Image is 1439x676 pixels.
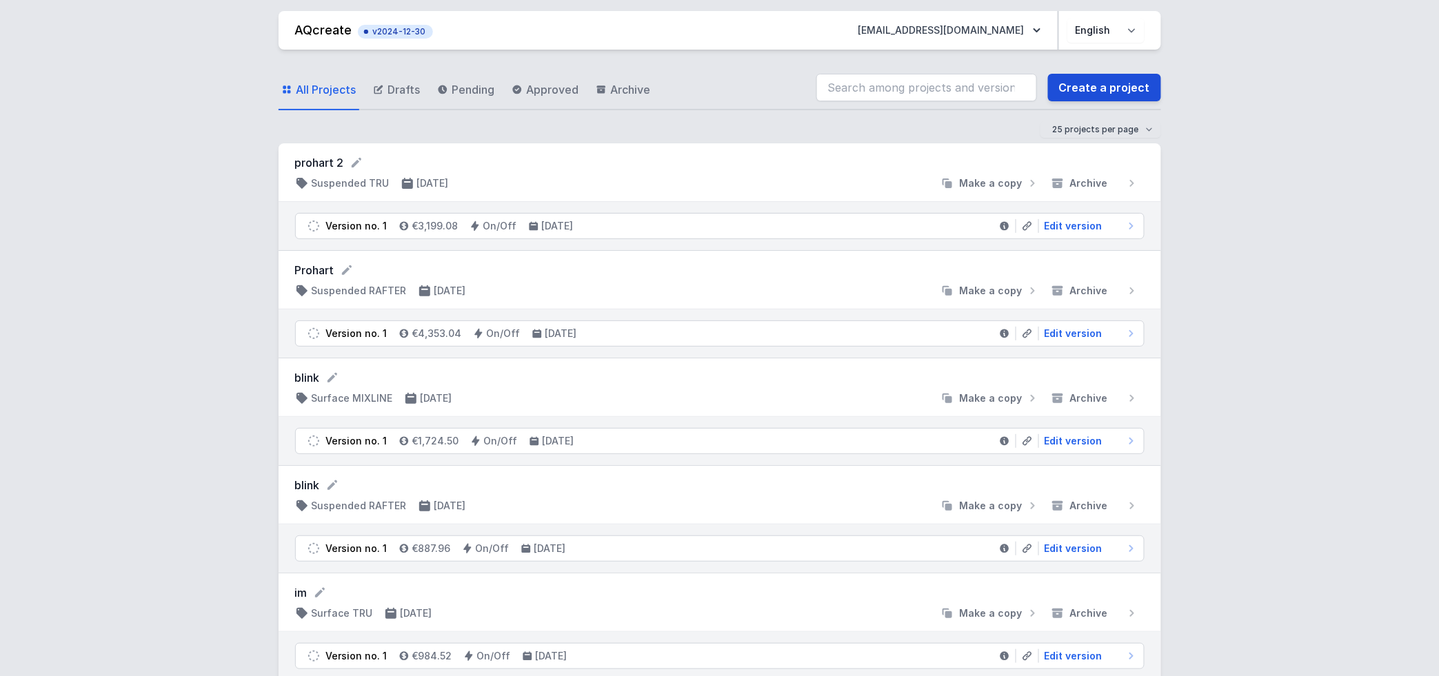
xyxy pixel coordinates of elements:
div: Version no. 1 [326,542,388,555]
img: draft.svg [307,219,321,233]
form: blink [295,477,1145,493]
div: Version no. 1 [326,327,388,340]
span: Make a copy [960,284,1023,298]
span: Archive [611,81,651,98]
a: All Projects [279,70,359,110]
img: draft.svg [307,434,321,448]
h4: [DATE] [417,176,449,190]
input: Search among projects and versions... [816,74,1037,101]
h4: On/Off [487,327,521,340]
h4: [DATE] [542,219,574,233]
a: Create a project [1048,74,1161,101]
span: Edit version [1045,434,1103,448]
span: Edit version [1045,327,1103,340]
form: Prohart [295,262,1145,278]
form: im [295,584,1145,601]
a: Edit version [1039,649,1138,663]
h4: On/Off [483,219,517,233]
img: draft.svg [307,542,321,555]
a: Edit version [1039,542,1138,555]
span: v2024-12-30 [365,26,426,37]
h4: On/Off [484,434,518,448]
h4: [DATE] [534,542,566,555]
span: Archive [1070,391,1108,405]
select: Choose language [1067,18,1145,43]
h4: [DATE] [545,327,577,340]
span: Archive [1070,284,1108,298]
span: Pending [452,81,495,98]
button: Make a copy [935,606,1045,620]
span: Edit version [1045,219,1103,233]
h4: Suspended RAFTER [312,284,407,298]
form: prohart 2 [295,154,1145,171]
a: Archive [593,70,654,110]
button: Archive [1045,284,1145,298]
a: Edit version [1039,219,1138,233]
h4: Surface MIXLINE [312,391,393,405]
span: Make a copy [960,176,1023,190]
button: Archive [1045,606,1145,620]
button: Archive [1045,391,1145,405]
a: Approved [509,70,582,110]
button: Make a copy [935,284,1045,298]
h4: On/Off [476,542,510,555]
h4: [DATE] [401,606,432,620]
button: Make a copy [935,391,1045,405]
h4: [DATE] [421,391,452,405]
h4: [DATE] [434,284,466,298]
h4: [DATE] [543,434,574,448]
h4: Surface TRU [312,606,373,620]
span: Archive [1070,499,1108,513]
button: v2024-12-30 [358,22,433,39]
button: Archive [1045,176,1145,190]
button: Make a copy [935,499,1045,513]
button: Rename project [325,371,339,385]
button: Rename project [350,156,363,170]
button: Rename project [313,586,327,600]
span: Archive [1070,606,1108,620]
h4: On/Off [477,649,511,663]
button: Rename project [340,263,354,277]
img: draft.svg [307,327,321,340]
div: Version no. 1 [326,649,388,663]
h4: €4,353.04 [412,327,462,340]
h4: €3,199.08 [412,219,459,233]
h4: [DATE] [434,499,466,513]
a: Pending [434,70,498,110]
button: [EMAIL_ADDRESS][DOMAIN_NAME] [847,18,1052,43]
a: AQcreate [295,23,352,37]
span: Make a copy [960,499,1023,513]
form: blink [295,369,1145,386]
a: Edit version [1039,327,1138,340]
span: Approved [527,81,579,98]
button: Make a copy [935,176,1045,190]
span: Make a copy [960,391,1023,405]
h4: €1,724.50 [412,434,459,448]
span: Drafts [388,81,421,98]
span: Edit version [1045,542,1103,555]
button: Rename project [325,478,339,492]
h4: Suspended TRU [312,176,390,190]
span: All Projects [296,81,356,98]
button: Archive [1045,499,1145,513]
span: Archive [1070,176,1108,190]
span: Make a copy [960,606,1023,620]
img: draft.svg [307,649,321,663]
h4: €887.96 [412,542,451,555]
a: Edit version [1039,434,1138,448]
div: Version no. 1 [326,219,388,233]
h4: €984.52 [412,649,452,663]
a: Drafts [370,70,423,110]
div: Version no. 1 [326,434,388,448]
h4: Suspended RAFTER [312,499,407,513]
span: Edit version [1045,649,1103,663]
h4: [DATE] [536,649,567,663]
